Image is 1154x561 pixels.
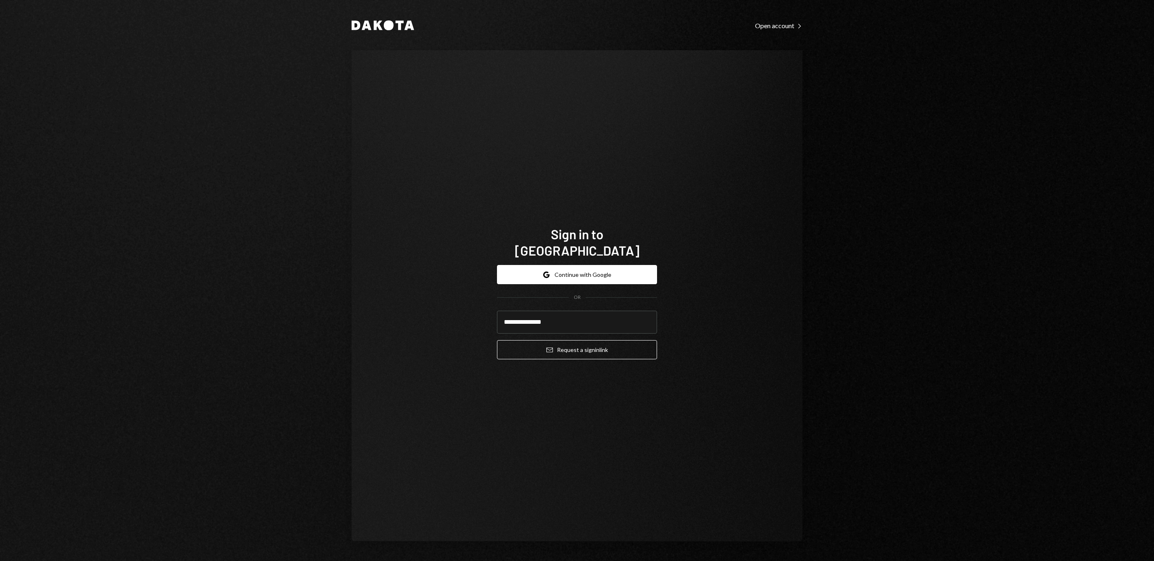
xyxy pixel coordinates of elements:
[497,226,657,258] h1: Sign in to [GEOGRAPHIC_DATA]
[755,22,802,30] div: Open account
[497,340,657,359] button: Request a signinlink
[574,294,581,301] div: OR
[755,21,802,30] a: Open account
[497,265,657,284] button: Continue with Google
